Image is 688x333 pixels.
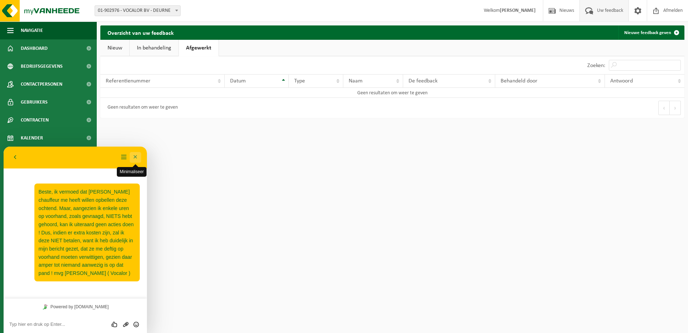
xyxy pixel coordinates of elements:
a: Afgewerkt [179,40,219,56]
span: Naam [349,78,363,84]
a: Powered by [DOMAIN_NAME] [36,156,107,165]
span: Datum [230,78,246,84]
span: Kalender [21,129,43,147]
a: Nieuwe feedback geven [618,25,684,40]
div: Geen resultaten om weer te geven [104,101,178,114]
div: Beoordeel deze chat [106,174,117,181]
a: In behandeling [130,40,178,56]
img: Tawky_16x16.svg [39,158,44,163]
span: Gebruikers [21,93,48,111]
span: 01-902976 - VOCALOR BV - DEURNE [95,6,180,16]
span: Referentienummer [106,78,150,84]
span: Dashboard [21,39,48,57]
td: Geen resultaten om weer te geven [100,88,684,98]
span: Type [294,78,305,84]
button: Previous [658,101,670,115]
button: Next [670,101,681,115]
span: Contactpersonen [21,75,62,93]
button: Upload bestand [117,174,127,181]
span: Contracten [21,111,49,129]
span: 01-902976 - VOCALOR BV - DEURNE [95,5,181,16]
span: De feedback [408,78,438,84]
strong: [PERSON_NAME] [500,8,536,13]
button: Emoji invoeren [127,174,138,181]
iframe: chat widget [4,147,147,333]
label: Zoeken: [587,63,605,68]
span: Bedrijfsgegevens [21,57,63,75]
h2: Overzicht van uw feedback [100,25,181,39]
a: Nieuw [100,40,129,56]
div: Group of buttons [106,174,138,181]
span: Navigatie [21,22,43,39]
span: Antwoord [610,78,633,84]
span: Behandeld door [501,78,537,84]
